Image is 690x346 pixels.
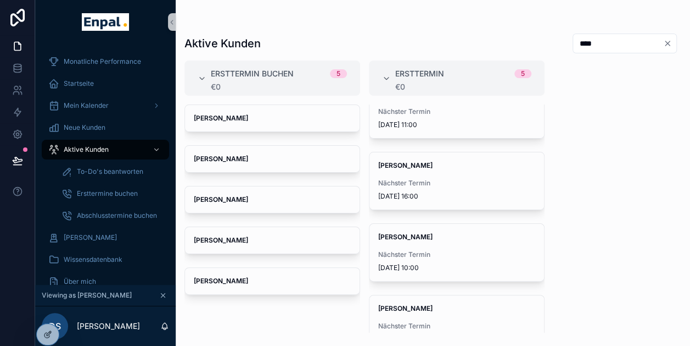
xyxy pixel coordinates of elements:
[64,145,109,154] span: Aktive Kunden
[42,52,169,72] a: Monatliche Performance
[64,277,96,286] span: Über mich
[378,179,535,188] span: Nächster Termin
[369,223,545,282] a: [PERSON_NAME]Nächster Termin[DATE] 10:00
[378,120,535,129] span: [DATE] 11:00
[194,155,248,163] strong: [PERSON_NAME]
[184,105,360,132] a: [PERSON_NAME]
[42,250,169,270] a: Wissensdatenbank
[369,80,545,139] a: [PERSON_NAME]Nächster Termin[DATE] 11:00
[42,228,169,248] a: [PERSON_NAME]
[64,233,117,242] span: [PERSON_NAME]
[211,83,347,91] div: €0
[49,320,61,333] span: DS
[378,322,535,331] span: Nächster Termin
[395,68,444,79] span: Ersttermin
[55,206,169,226] a: Abschlusstermine buchen
[42,272,169,292] a: Über mich
[42,74,169,94] a: Startseite
[184,145,360,173] a: [PERSON_NAME]
[378,107,535,116] span: Nächster Termin
[184,186,360,213] a: [PERSON_NAME]
[64,255,122,264] span: Wissensdatenbank
[378,250,535,259] span: Nächster Termin
[64,101,109,110] span: Mein Kalender
[395,83,531,91] div: €0
[184,227,360,254] a: [PERSON_NAME]
[378,192,535,201] span: [DATE] 16:00
[194,236,248,244] strong: [PERSON_NAME]
[77,211,157,220] span: Abschlusstermine buchen
[369,152,545,210] a: [PERSON_NAME]Nächster Termin[DATE] 16:00
[35,44,176,285] div: scrollable content
[194,195,248,204] strong: [PERSON_NAME]
[42,96,169,116] a: Mein Kalender
[184,36,261,51] h1: Aktive Kunden
[77,321,140,332] p: [PERSON_NAME]
[64,79,94,88] span: Startseite
[55,184,169,204] a: Ersttermine buchen
[663,39,676,48] button: Clear
[77,189,138,198] span: Ersttermine buchen
[64,123,105,132] span: Neue Kunden
[42,291,132,300] span: Viewing as [PERSON_NAME]
[378,304,433,312] strong: [PERSON_NAME]
[211,68,294,79] span: Ersttermin buchen
[378,263,535,272] span: [DATE] 10:00
[378,233,433,241] strong: [PERSON_NAME]
[194,114,248,122] strong: [PERSON_NAME]
[378,161,433,169] strong: [PERSON_NAME]
[82,13,128,31] img: App logo
[64,57,141,66] span: Monatliche Performance
[194,277,248,285] strong: [PERSON_NAME]
[42,118,169,138] a: Neue Kunden
[521,69,525,78] div: 5
[77,167,143,176] span: To-Do's beantworten
[42,140,169,160] a: Aktive Kunden
[336,69,340,78] div: 5
[55,162,169,182] a: To-Do's beantworten
[184,267,360,295] a: [PERSON_NAME]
